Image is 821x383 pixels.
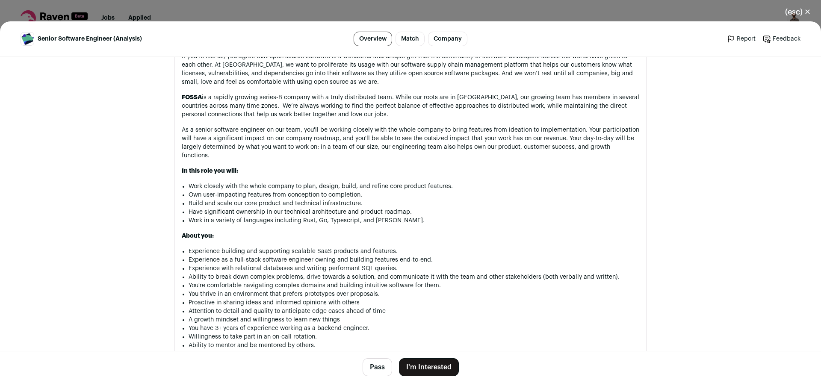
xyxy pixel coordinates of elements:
a: Feedback [762,35,800,43]
button: Close modal [775,3,821,21]
li: Experience with observability tooling [189,350,639,358]
li: Proactive in sharing ideas and informed opinions with others [189,298,639,307]
p: is a rapidly growing series-B company with a truly distributed team. While our roots are in [GEOG... [182,93,639,119]
button: Pass [363,358,392,376]
button: I'm Interested [399,358,459,376]
li: Have significant ownership in our technical architecture and product roadmap. [189,208,639,216]
li: Work closely with the whole company to plan, design, build, and refine core product features. [189,182,639,191]
a: Report [726,35,756,43]
li: Experience as a full-stack software engineer owning and building features end-to-end. [189,256,639,264]
a: Match [396,32,425,46]
li: You have 3+ years of experience working as a backend engineer. [189,324,639,333]
li: You're comfortable navigating complex domains and building intuitive software for them. [189,281,639,290]
li: Work in a variety of languages including Rust, Go, Typescript, and [PERSON_NAME]. [189,216,639,225]
a: Company [428,32,467,46]
strong: In this role you will: [182,168,238,174]
li: Attention to detail and quality to anticipate edge cases ahead of time [189,307,639,315]
li: Own user-impacting features from conception to completion. [189,191,639,199]
p: If you’re like us, you agree that open source software is a wonderful and unique gift that the co... [182,52,639,86]
strong: FOSSA [182,94,202,100]
img: e775f4642d9c3f9cff8a74a0291da159079be3f889fbd3670af204370f42727b.png [21,32,34,45]
p: As a senior software engineer on our team, you'll be working closely with the whole company to br... [182,126,639,160]
li: Ability to mentor and be mentored by others. [189,341,639,350]
li: You thrive in an environment that prefers prototypes over proposals. [189,290,639,298]
li: Build and scale our core product and technical infrastructure. [189,199,639,208]
strong: About you: [182,233,214,239]
li: Experience building and supporting scalable SaaS products and features. [189,247,639,256]
li: Ability to break down complex problems, drive towards a solution, and communicate it with the tea... [189,273,639,281]
li: A growth mindset and willingness to learn new things [189,315,639,324]
a: Overview [354,32,392,46]
span: Senior Software Engineer (Analysis) [38,35,142,43]
li: Experience with relational databases and writing performant SQL queries. [189,264,639,273]
li: Willingness to take part in an on-call rotation. [189,333,639,341]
